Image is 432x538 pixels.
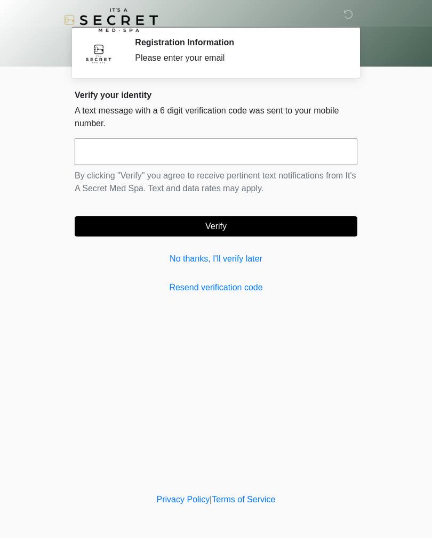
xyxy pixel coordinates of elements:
[75,216,357,237] button: Verify
[157,495,210,504] a: Privacy Policy
[135,52,341,64] div: Please enter your email
[75,281,357,294] a: Resend verification code
[75,169,357,195] p: By clicking "Verify" you agree to receive pertinent text notifications from It's A Secret Med Spa...
[75,104,357,130] p: A text message with a 6 digit verification code was sent to your mobile number.
[75,90,357,100] h2: Verify your identity
[83,37,115,69] img: Agent Avatar
[135,37,341,47] h2: Registration Information
[75,252,357,265] a: No thanks, I'll verify later
[212,495,275,504] a: Terms of Service
[64,8,158,32] img: It's A Secret Med Spa Logo
[210,495,212,504] a: |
